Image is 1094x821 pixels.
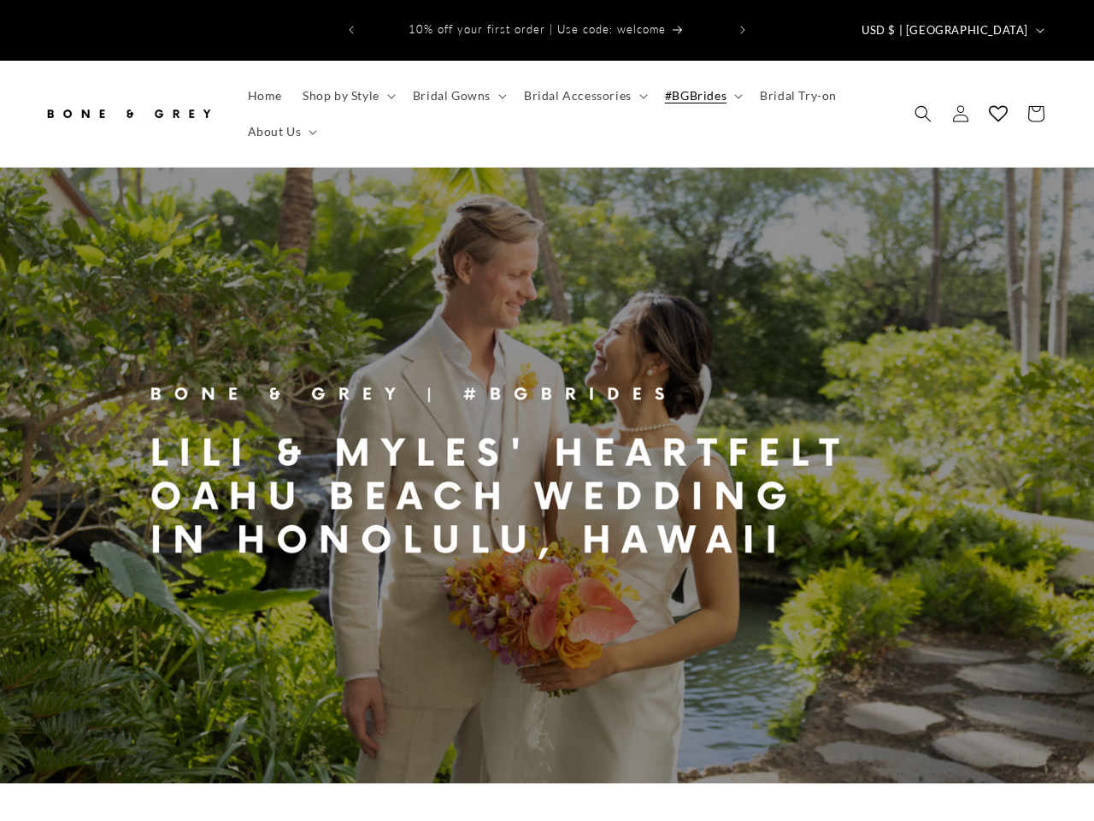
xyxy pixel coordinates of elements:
[332,14,370,46] button: Previous announcement
[248,88,282,103] span: Home
[750,78,847,114] a: Bridal Try-on
[655,78,750,114] summary: #BGBrides
[238,78,292,114] a: Home
[851,14,1051,46] button: USD $ | [GEOGRAPHIC_DATA]
[724,14,762,46] button: Next announcement
[862,22,1028,39] span: USD $ | [GEOGRAPHIC_DATA]
[524,88,632,103] span: Bridal Accessories
[248,124,302,139] span: About Us
[665,88,726,103] span: #BGBrides
[303,88,379,103] span: Shop by Style
[292,78,403,114] summary: Shop by Style
[514,78,655,114] summary: Bridal Accessories
[238,114,325,150] summary: About Us
[43,95,214,133] img: Bone and Grey Bridal
[904,95,942,133] summary: Search
[760,88,837,103] span: Bridal Try-on
[37,88,221,139] a: Bone and Grey Bridal
[403,78,514,114] summary: Bridal Gowns
[409,22,666,36] span: 10% off your first order | Use code: welcome
[413,88,491,103] span: Bridal Gowns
